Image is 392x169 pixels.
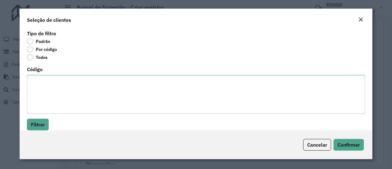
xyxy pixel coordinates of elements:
button: Close [356,16,365,24]
button: Filtrar [27,119,49,130]
label: Por código [27,46,57,52]
span: Confirmar [337,142,360,148]
label: Padrão [27,38,50,44]
button: Confirmar [334,139,364,151]
button: Cancelar [303,139,331,151]
h4: Seleção de clientes [27,16,71,24]
span: Cancelar [307,142,327,148]
label: Tipo de filtro [27,30,56,37]
label: Todos [27,54,47,60]
label: Código [27,66,43,73]
em: Fechar [358,17,363,22]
